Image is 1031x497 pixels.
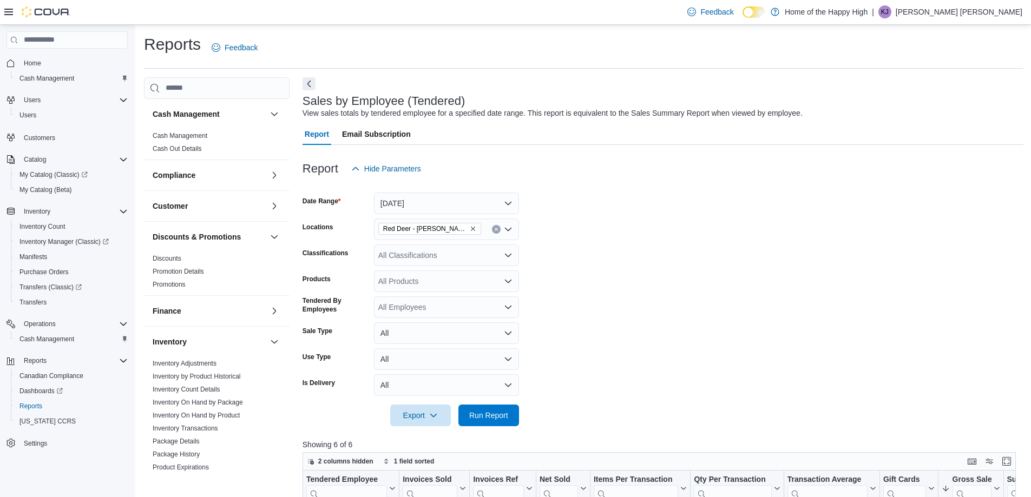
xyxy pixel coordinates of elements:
[15,369,88,382] a: Canadian Compliance
[743,6,765,18] input: Dark Mode
[144,129,290,160] div: Cash Management
[15,168,128,181] span: My Catalog (Classic)
[19,94,128,107] span: Users
[19,354,128,367] span: Reports
[303,379,335,387] label: Is Delivery
[153,336,187,347] h3: Inventory
[19,372,83,380] span: Canadian Compliance
[303,223,333,231] label: Locations
[153,201,266,211] button: Customer
[303,108,803,119] div: View sales totals by tendered employee for a specified date range. This report is equivalent to t...
[303,296,370,314] label: Tendered By Employees
[2,152,132,167] button: Catalog
[15,415,80,428] a: [US_STATE] CCRS
[394,457,435,466] span: 1 field sorted
[24,439,47,448] span: Settings
[11,249,132,264] button: Manifests
[19,111,36,120] span: Users
[19,417,76,426] span: [US_STATE] CCRS
[15,72,128,85] span: Cash Management
[153,424,218,433] span: Inventory Transactions
[383,223,468,234] span: Red Deer - [PERSON_NAME] Place - Fire & Flower
[11,383,132,399] a: Dashboards
[2,55,132,71] button: Home
[15,220,70,233] a: Inventory Count
[15,281,86,294] a: Transfers (Classic)
[1000,455,1013,468] button: Enter fullscreen
[403,475,457,485] div: Invoices Sold
[153,145,202,153] a: Cash Out Details
[2,435,132,451] button: Settings
[15,183,128,196] span: My Catalog (Beta)
[785,5,868,18] p: Home of the Happy High
[153,231,241,242] h3: Discounts & Promotions
[19,387,63,395] span: Dashboards
[11,295,132,310] button: Transfers
[19,222,65,231] span: Inventory Count
[153,132,207,140] a: Cash Management
[15,333,128,346] span: Cash Management
[153,336,266,347] button: Inventory
[878,5,891,18] div: Kennedy Jones
[153,463,209,471] a: Product Expirations
[379,455,439,468] button: 1 field sorted
[11,234,132,249] a: Inventory Manager (Classic)
[153,144,202,153] span: Cash Out Details
[306,475,387,485] div: Tendered Employee
[303,162,338,175] h3: Report
[397,405,444,426] span: Export
[19,335,74,343] span: Cash Management
[153,438,200,445] a: Package Details
[153,398,243,407] span: Inventory On Hand by Package
[153,359,216,368] span: Inventory Adjustments
[303,77,316,90] button: Next
[15,168,92,181] a: My Catalog (Classic)
[268,230,281,243] button: Discounts & Promotions
[470,226,476,232] button: Remove Red Deer - Bower Place - Fire & Flower from selection in this group
[153,360,216,367] a: Inventory Adjustments
[22,6,70,17] img: Cova
[15,220,128,233] span: Inventory Count
[144,252,290,295] div: Discounts & Promotions
[303,249,349,257] label: Classifications
[153,109,266,120] button: Cash Management
[19,57,45,70] a: Home
[504,277,513,286] button: Open list of options
[374,193,519,214] button: [DATE]
[11,71,132,86] button: Cash Management
[303,327,332,335] label: Sale Type
[268,169,281,182] button: Compliance
[504,225,513,234] button: Open list of options
[24,356,47,365] span: Reports
[153,280,186,289] span: Promotions
[19,237,109,246] span: Inventory Manager (Classic)
[2,353,132,368] button: Reports
[342,123,411,145] span: Email Subscription
[378,223,481,235] span: Red Deer - Bower Place - Fire & Flower
[19,56,128,70] span: Home
[11,399,132,414] button: Reports
[19,253,47,261] span: Manifests
[15,250,128,263] span: Manifests
[15,109,128,122] span: Users
[153,425,218,432] a: Inventory Transactions
[19,153,50,166] button: Catalog
[268,335,281,348] button: Inventory
[153,131,207,140] span: Cash Management
[15,296,51,309] a: Transfers
[2,129,132,145] button: Customers
[268,108,281,121] button: Cash Management
[15,250,51,263] a: Manifests
[469,410,508,421] span: Run Report
[153,254,181,263] span: Discounts
[153,463,209,472] span: Product Expirations
[11,167,132,182] a: My Catalog (Classic)
[2,204,132,219] button: Inventory
[694,475,771,485] div: Qty Per Transaction
[15,235,128,248] span: Inventory Manager (Classic)
[19,437,51,450] a: Settings
[11,280,132,295] a: Transfers (Classic)
[153,267,204,276] span: Promotion Details
[15,109,41,122] a: Users
[15,415,128,428] span: Washington CCRS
